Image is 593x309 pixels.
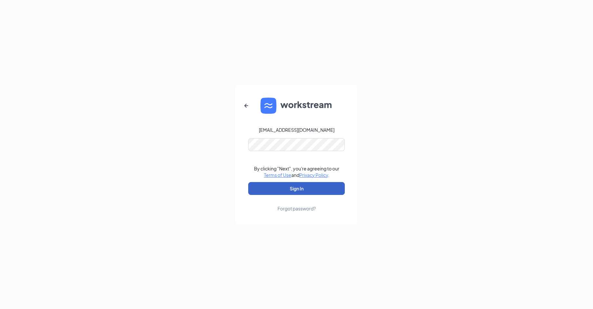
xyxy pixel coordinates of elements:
[242,102,250,110] svg: ArrowLeftNew
[259,127,334,133] div: [EMAIL_ADDRESS][DOMAIN_NAME]
[278,195,316,212] a: Forgot password?
[299,172,328,178] a: Privacy Policy
[264,172,291,178] a: Terms of Use
[254,165,339,178] div: By clicking "Next", you're agreeing to our and .
[248,182,345,195] button: Sign In
[278,205,316,212] div: Forgot password?
[239,98,254,113] button: ArrowLeftNew
[260,98,333,114] img: WS logo and Workstream text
